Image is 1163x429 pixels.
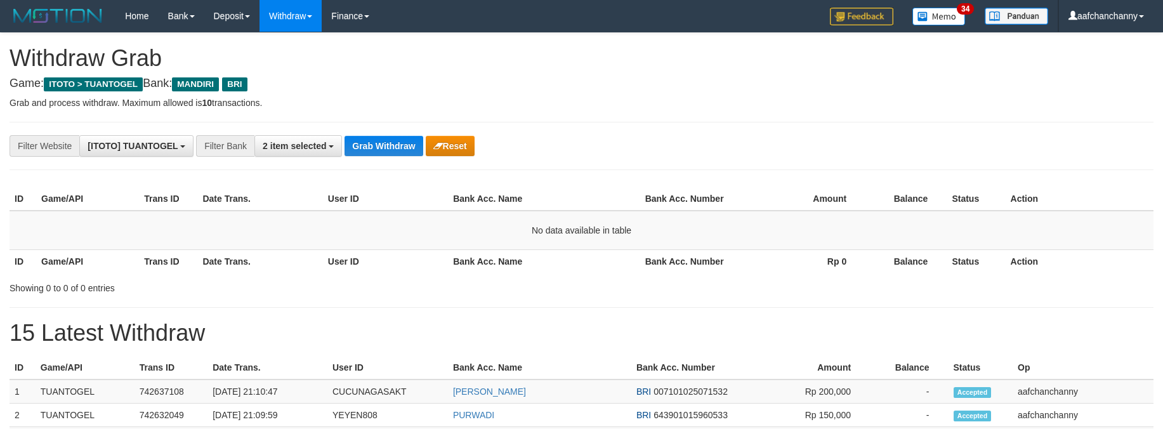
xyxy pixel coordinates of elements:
td: CUCUNAGASAKT [327,379,448,404]
th: Status [949,356,1013,379]
th: Action [1006,249,1153,273]
span: ITOTO > TUANTOGEL [44,77,143,91]
td: No data available in table [10,211,1153,250]
th: Bank Acc. Number [640,187,743,211]
span: [ITOTO] TUANTOGEL [88,141,178,151]
td: 1 [10,379,36,404]
th: Trans ID [135,356,207,379]
th: Date Trans. [197,249,322,273]
th: Game/API [36,356,135,379]
td: [DATE] 21:10:47 [207,379,327,404]
button: Reset [426,136,475,156]
th: User ID [327,356,448,379]
td: 742632049 [135,404,207,427]
th: User ID [323,249,448,273]
span: BRI [636,386,651,397]
th: Status [947,249,1005,273]
td: aafchanchanny [1013,404,1153,427]
th: Rp 0 [743,249,865,273]
img: Feedback.jpg [830,8,893,25]
span: 34 [957,3,974,15]
th: Amount [743,187,865,211]
img: Button%20Memo.svg [912,8,966,25]
p: Grab and process withdraw. Maximum allowed is transactions. [10,96,1153,109]
td: TUANTOGEL [36,379,135,404]
h1: Withdraw Grab [10,46,1153,71]
th: Op [1013,356,1153,379]
img: panduan.png [985,8,1048,25]
a: [PERSON_NAME] [453,386,526,397]
td: aafchanchanny [1013,379,1153,404]
h1: 15 Latest Withdraw [10,320,1153,346]
button: 2 item selected [254,135,342,157]
td: Rp 150,000 [753,404,870,427]
th: ID [10,356,36,379]
div: Showing 0 to 0 of 0 entries [10,277,475,294]
th: Bank Acc. Name [448,356,631,379]
td: - [870,404,948,427]
span: Accepted [954,411,992,421]
a: PURWADI [453,410,494,420]
th: Balance [865,187,947,211]
th: ID [10,249,36,273]
th: Bank Acc. Number [640,249,743,273]
div: Filter Website [10,135,79,157]
th: Trans ID [139,249,197,273]
th: Status [947,187,1005,211]
th: Action [1006,187,1153,211]
th: Game/API [36,187,139,211]
button: [ITOTO] TUANTOGEL [79,135,194,157]
td: YEYEN808 [327,404,448,427]
th: Date Trans. [207,356,327,379]
th: Bank Acc. Name [448,249,640,273]
td: TUANTOGEL [36,404,135,427]
th: Bank Acc. Number [631,356,753,379]
td: 742637108 [135,379,207,404]
span: Accepted [954,387,992,398]
th: Trans ID [139,187,197,211]
span: Copy 643901015960533 to clipboard [654,410,728,420]
th: ID [10,187,36,211]
span: MANDIRI [172,77,219,91]
span: 2 item selected [263,141,326,151]
span: BRI [222,77,247,91]
h4: Game: Bank: [10,77,1153,90]
th: Date Trans. [197,187,322,211]
th: Bank Acc. Name [448,187,640,211]
td: Rp 200,000 [753,379,870,404]
span: BRI [636,410,651,420]
td: 2 [10,404,36,427]
div: Filter Bank [196,135,254,157]
th: User ID [323,187,448,211]
strong: 10 [202,98,212,108]
span: Copy 007101025071532 to clipboard [654,386,728,397]
th: Amount [753,356,870,379]
td: [DATE] 21:09:59 [207,404,327,427]
th: Balance [870,356,948,379]
th: Balance [865,249,947,273]
img: MOTION_logo.png [10,6,106,25]
button: Grab Withdraw [345,136,423,156]
td: - [870,379,948,404]
th: Game/API [36,249,139,273]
